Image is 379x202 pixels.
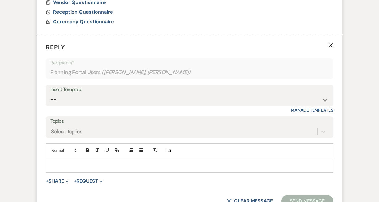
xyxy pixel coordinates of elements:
[74,179,77,184] span: +
[51,128,82,136] div: Select topics
[50,85,329,94] div: Insert Template
[291,107,333,113] a: Manage Templates
[46,179,49,184] span: +
[46,179,69,184] button: Share
[46,43,65,51] span: Reply
[102,68,191,77] span: ( [PERSON_NAME], [PERSON_NAME] )
[53,9,113,15] span: Reception Questionnaire
[53,18,116,25] button: Ceremony Questionnaire
[50,117,329,126] label: Topics
[53,18,114,25] span: Ceremony Questionnaire
[53,8,115,16] button: Reception Questionnaire
[50,67,329,78] div: Planning Portal Users
[50,59,329,67] p: Recipients*
[74,179,103,184] button: Request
